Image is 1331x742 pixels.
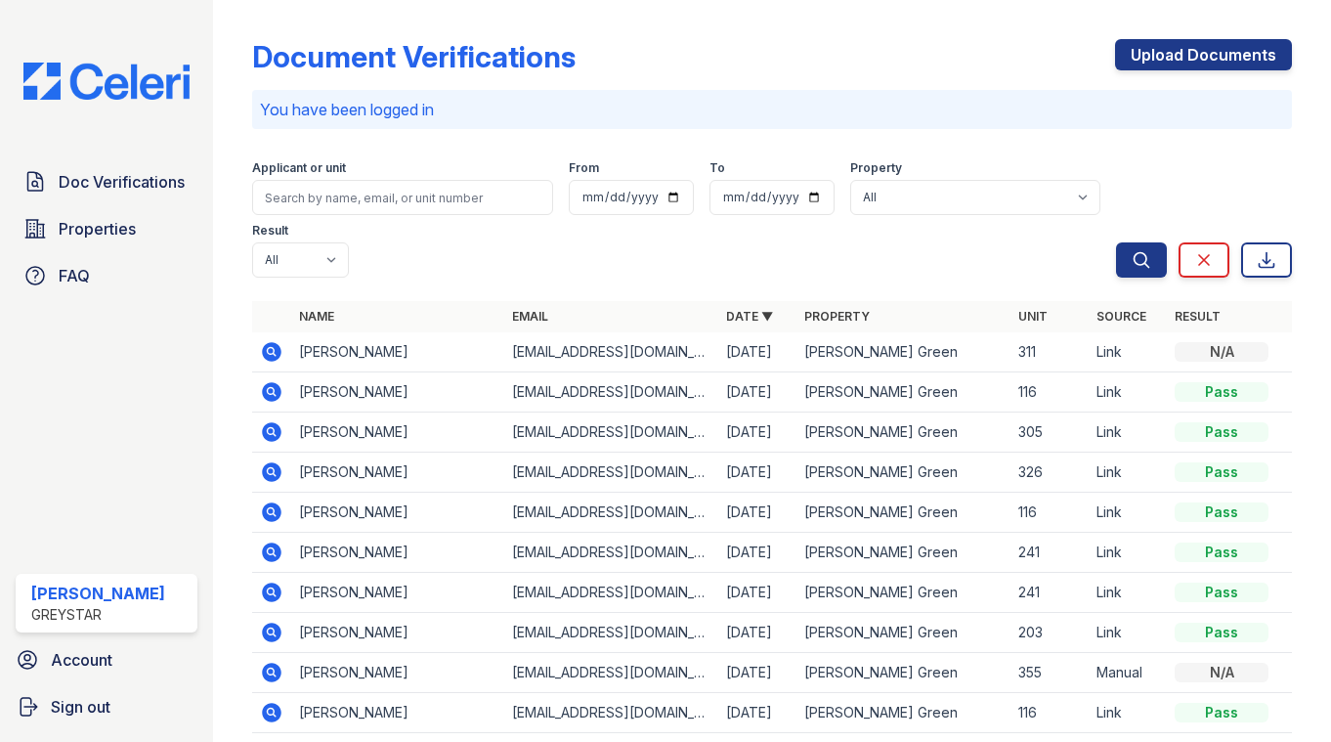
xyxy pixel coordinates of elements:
td: [PERSON_NAME] [291,493,505,533]
td: 311 [1010,332,1089,372]
td: [PERSON_NAME] Green [796,573,1010,613]
div: [PERSON_NAME] [31,582,165,605]
td: Link [1089,453,1167,493]
td: [PERSON_NAME] [291,372,505,413]
td: [EMAIL_ADDRESS][DOMAIN_NAME] [504,653,718,693]
td: 116 [1010,372,1089,413]
td: [PERSON_NAME] [291,693,505,733]
td: Link [1089,533,1167,573]
td: Link [1089,332,1167,372]
label: Result [252,223,288,239]
td: [DATE] [718,332,796,372]
p: You have been logged in [260,98,1285,121]
td: 355 [1010,653,1089,693]
div: Pass [1175,382,1268,402]
td: [EMAIL_ADDRESS][DOMAIN_NAME] [504,493,718,533]
td: [PERSON_NAME] Green [796,653,1010,693]
td: [DATE] [718,533,796,573]
td: [DATE] [718,613,796,653]
td: [PERSON_NAME] Green [796,493,1010,533]
td: Link [1089,573,1167,613]
td: 116 [1010,493,1089,533]
a: Unit [1018,309,1048,324]
a: Name [299,309,334,324]
a: Source [1096,309,1146,324]
td: [DATE] [718,372,796,413]
a: Upload Documents [1115,39,1292,70]
td: [DATE] [718,573,796,613]
td: 203 [1010,613,1089,653]
a: Email [512,309,548,324]
td: [PERSON_NAME] [291,613,505,653]
input: Search by name, email, or unit number [252,180,554,215]
td: 241 [1010,573,1089,613]
td: [DATE] [718,653,796,693]
td: [EMAIL_ADDRESS][DOMAIN_NAME] [504,573,718,613]
label: To [709,160,725,176]
td: 326 [1010,453,1089,493]
a: Properties [16,209,197,248]
td: [PERSON_NAME] Green [796,533,1010,573]
td: 241 [1010,533,1089,573]
span: FAQ [59,264,90,287]
td: [DATE] [718,493,796,533]
td: [PERSON_NAME] [291,453,505,493]
td: Link [1089,613,1167,653]
img: CE_Logo_Blue-a8612792a0a2168367f1c8372b55b34899dd931a85d93a1a3d3e32e68fde9ad4.png [8,63,205,100]
td: [EMAIL_ADDRESS][DOMAIN_NAME] [504,613,718,653]
td: [EMAIL_ADDRESS][DOMAIN_NAME] [504,533,718,573]
div: Document Verifications [252,39,576,74]
div: Pass [1175,623,1268,642]
div: Pass [1175,583,1268,602]
span: Doc Verifications [59,170,185,194]
span: Properties [59,217,136,240]
span: Account [51,648,112,672]
a: Account [8,640,205,679]
div: Pass [1175,543,1268,562]
td: [EMAIL_ADDRESS][DOMAIN_NAME] [504,413,718,453]
div: N/A [1175,342,1268,362]
label: Applicant or unit [252,160,346,176]
div: N/A [1175,663,1268,682]
td: [PERSON_NAME] Green [796,372,1010,413]
td: [PERSON_NAME] Green [796,332,1010,372]
td: [PERSON_NAME] [291,533,505,573]
label: From [569,160,599,176]
td: [EMAIL_ADDRESS][DOMAIN_NAME] [504,693,718,733]
span: Sign out [51,695,110,719]
td: Link [1089,372,1167,413]
td: [PERSON_NAME] [291,573,505,613]
td: [PERSON_NAME] [291,653,505,693]
a: Doc Verifications [16,162,197,201]
td: [EMAIL_ADDRESS][DOMAIN_NAME] [504,453,718,493]
td: Manual [1089,653,1167,693]
td: [EMAIL_ADDRESS][DOMAIN_NAME] [504,332,718,372]
a: FAQ [16,256,197,295]
td: [PERSON_NAME] Green [796,613,1010,653]
div: Pass [1175,502,1268,522]
td: [DATE] [718,453,796,493]
td: [PERSON_NAME] Green [796,693,1010,733]
a: Result [1175,309,1221,324]
td: [DATE] [718,413,796,453]
td: [PERSON_NAME] [291,413,505,453]
td: Link [1089,493,1167,533]
td: [PERSON_NAME] [291,332,505,372]
td: [PERSON_NAME] Green [796,413,1010,453]
td: 116 [1010,693,1089,733]
div: Pass [1175,703,1268,722]
td: 305 [1010,413,1089,453]
a: Property [804,309,870,324]
a: Sign out [8,687,205,726]
td: [DATE] [718,693,796,733]
td: Link [1089,413,1167,453]
td: Link [1089,693,1167,733]
div: Pass [1175,422,1268,442]
a: Date ▼ [726,309,773,324]
label: Property [850,160,902,176]
div: Greystar [31,605,165,625]
div: Pass [1175,462,1268,482]
td: [EMAIL_ADDRESS][DOMAIN_NAME] [504,372,718,413]
td: [PERSON_NAME] Green [796,453,1010,493]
